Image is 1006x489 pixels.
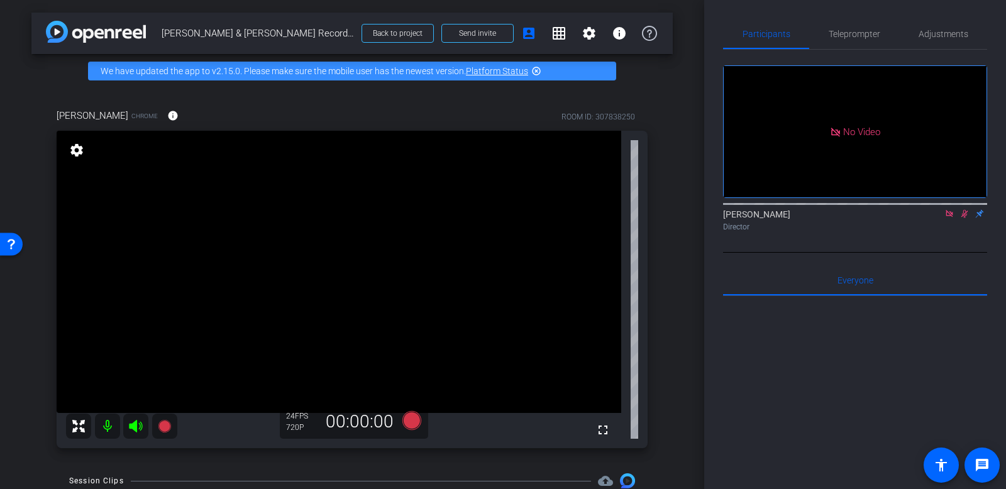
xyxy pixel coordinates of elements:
mat-icon: account_box [521,26,536,41]
mat-icon: highlight_off [531,66,541,76]
span: Teleprompter [829,30,880,38]
mat-icon: info [612,26,627,41]
div: Session Clips [69,475,124,487]
a: Platform Status [466,66,528,76]
button: Send invite [441,24,514,43]
mat-icon: settings [68,143,86,158]
mat-icon: fullscreen [595,422,611,437]
span: Adjustments [919,30,968,38]
div: ROOM ID: 307838250 [561,111,635,123]
mat-icon: cloud_upload [598,473,613,488]
img: Session clips [620,473,635,488]
div: 24 [286,411,318,421]
span: Chrome [131,111,158,121]
span: Everyone [837,276,873,285]
mat-icon: message [975,458,990,473]
mat-icon: settings [582,26,597,41]
span: Send invite [459,28,496,38]
mat-icon: accessibility [934,458,949,473]
mat-icon: grid_on [551,26,567,41]
div: We have updated the app to v2.15.0. Please make sure the mobile user has the newest version. [88,62,616,80]
img: app-logo [46,21,146,43]
mat-icon: info [167,110,179,121]
span: No Video [843,126,880,137]
div: 720P [286,422,318,432]
span: [PERSON_NAME] & [PERSON_NAME] Recording #2 [162,21,354,46]
span: [PERSON_NAME] [57,109,128,123]
div: 00:00:00 [318,411,402,432]
div: [PERSON_NAME] [723,208,987,233]
span: FPS [295,412,308,420]
span: Participants [743,30,790,38]
span: Back to project [373,29,423,38]
button: Back to project [362,24,434,43]
div: Director [723,221,987,233]
span: Destinations for your clips [598,473,613,488]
